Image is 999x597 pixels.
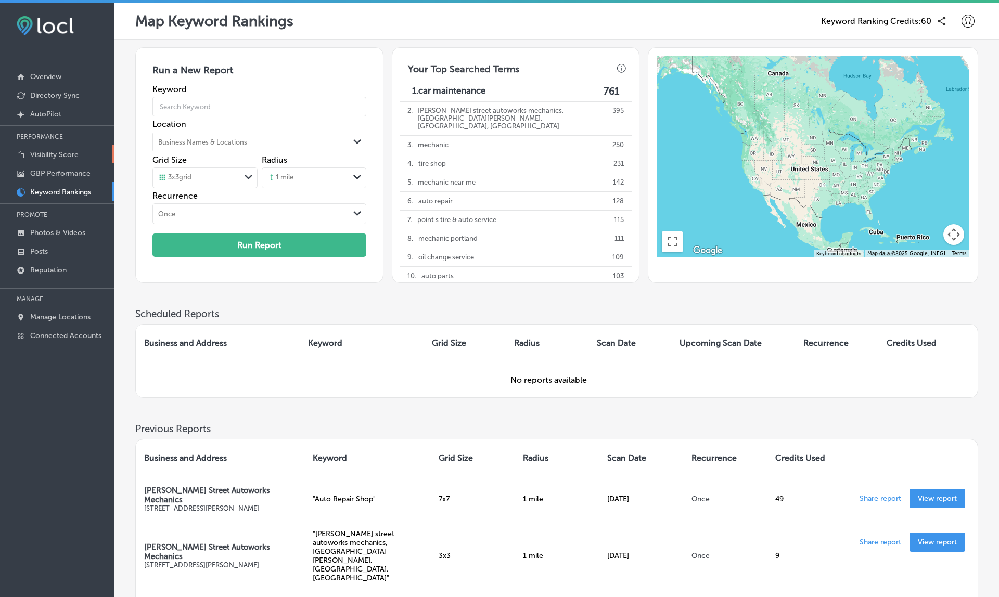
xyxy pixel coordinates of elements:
[421,267,454,285] p: auto parts
[599,439,683,477] th: Scan Date
[158,210,175,218] div: Once
[144,486,296,504] p: [PERSON_NAME] Street Autoworks Mechanics
[30,150,79,159] p: Visibility Score
[515,521,599,591] td: 1 mile
[152,92,366,121] input: Search Keyword
[588,325,671,362] th: Scan Date
[943,224,964,245] button: Map camera controls
[158,173,191,183] div: 3 x 3 grid
[614,211,624,229] p: 115
[613,154,624,173] p: 231
[690,244,725,257] img: Google
[662,231,683,252] button: Toggle fullscreen view
[767,477,851,521] td: 49
[683,439,767,477] th: Recurrence
[691,495,759,503] p: Once
[407,267,416,285] p: 10 .
[599,521,683,591] td: [DATE]
[30,331,101,340] p: Connected Accounts
[671,325,795,362] th: Upcoming Scan Date
[918,538,957,547] p: View report
[418,173,476,191] p: mechanic near me
[430,477,515,521] td: 7 x 7
[515,477,599,521] td: 1 mile
[795,325,878,362] th: Recurrence
[613,192,624,210] p: 128
[418,154,446,173] p: tire shop
[910,489,965,508] a: View report
[910,533,965,552] a: View report
[599,477,683,521] td: [DATE]
[304,439,431,477] th: Keyword
[418,136,449,154] p: mechanic
[152,155,187,165] label: Grid Size
[136,439,304,477] th: Business and Address
[30,188,91,197] p: Keyword Rankings
[135,12,293,30] p: Map Keyword Rankings
[30,228,85,237] p: Photos & Videos
[417,211,496,229] p: point s tire & auto service
[867,251,945,257] span: Map data ©2025 Google, INEGI
[407,192,413,210] p: 6 .
[690,244,725,257] a: Open this area in Google Maps (opens a new window)
[952,251,966,257] a: Terms (opens in new tab)
[136,325,300,362] th: Business and Address
[418,229,478,248] p: mechanic portland
[407,173,413,191] p: 5 .
[267,173,293,183] div: 1 mile
[300,325,424,362] th: Keyword
[418,248,474,266] p: oil change service
[144,504,296,512] p: [STREET_ADDRESS][PERSON_NAME]
[412,85,485,97] p: 1. car maintenance
[418,101,607,135] p: [PERSON_NAME] street autoworks mechanics, [GEOGRAPHIC_DATA][PERSON_NAME], [GEOGRAPHIC_DATA], [GEO...
[30,110,61,119] p: AutoPilot
[767,521,851,591] td: 9
[506,325,588,362] th: Radius
[860,491,901,503] p: Share report
[407,229,413,248] p: 8 .
[430,439,515,477] th: Grid Size
[136,362,961,397] td: No reports available
[30,169,91,178] p: GBP Performance
[515,439,599,477] th: Radius
[407,136,413,154] p: 3 .
[821,16,931,26] span: Keyword Ranking Credits: 60
[407,154,413,173] p: 4 .
[30,266,67,275] p: Reputation
[816,250,861,257] button: Keyboard shortcuts
[424,325,506,362] th: Grid Size
[430,521,515,591] td: 3 x 3
[918,494,957,503] p: View report
[612,136,624,154] p: 250
[30,72,61,81] p: Overview
[400,55,528,78] h3: Your Top Searched Terms
[613,173,624,191] p: 142
[152,119,366,129] label: Location
[158,138,247,146] div: Business Names & Locations
[135,308,978,320] h3: Scheduled Reports
[152,191,366,201] label: Recurrence
[418,192,453,210] p: auto repair
[878,325,961,362] th: Credits Used
[614,229,624,248] p: 111
[135,423,978,435] h3: Previous Reports
[407,211,412,229] p: 7 .
[152,233,366,257] button: Run Report
[313,495,422,503] p: " Auto Repair Shop "
[313,529,422,582] p: " [PERSON_NAME] street autoworks mechanics, [GEOGRAPHIC_DATA][PERSON_NAME], [GEOGRAPHIC_DATA], [G...
[152,64,366,84] h3: Run a New Report
[860,535,901,547] p: Share report
[612,101,624,135] p: 395
[612,248,624,266] p: 109
[604,85,619,97] label: 761
[262,155,287,165] label: Radius
[144,542,296,561] p: [PERSON_NAME] Street Autoworks Mechanics
[407,101,413,135] p: 2 .
[691,551,759,560] p: Once
[17,16,74,35] img: fda3e92497d09a02dc62c9cd864e3231.png
[30,313,91,321] p: Manage Locations
[152,84,366,94] label: Keyword
[144,561,296,569] p: [STREET_ADDRESS][PERSON_NAME]
[613,267,624,285] p: 103
[767,439,851,477] th: Credits Used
